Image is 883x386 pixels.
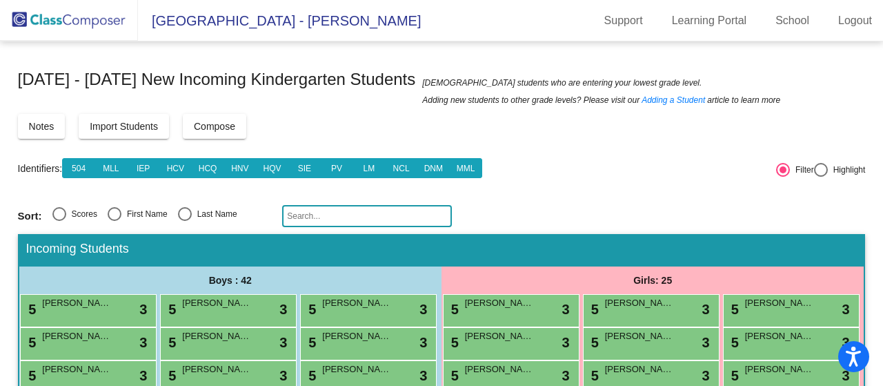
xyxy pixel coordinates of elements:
[661,10,758,32] a: Learning Portal
[25,335,36,350] span: 5
[182,296,251,310] span: [PERSON_NAME]
[605,363,674,376] span: [PERSON_NAME]
[745,329,814,343] span: [PERSON_NAME]
[422,76,702,90] span: [DEMOGRAPHIC_DATA] students who are entering your lowest grade level.
[29,121,54,132] span: Notes
[842,332,850,353] span: 3
[448,302,459,317] span: 5
[62,158,95,178] button: 504
[448,368,459,383] span: 5
[828,164,866,176] div: Highlight
[19,267,441,294] div: Boys : 42
[827,10,883,32] a: Logout
[728,368,739,383] span: 5
[42,329,111,343] span: [PERSON_NAME]
[702,365,710,386] span: 3
[194,121,235,132] span: Compose
[842,365,850,386] span: 3
[790,164,814,176] div: Filter
[465,296,534,310] span: [PERSON_NAME]
[745,296,814,310] span: [PERSON_NAME]
[18,207,272,225] mat-radio-group: Select an option
[192,208,237,220] div: Last Name
[441,267,864,294] div: Girls: 25
[90,121,158,132] span: Import Students
[282,205,452,227] input: Search...
[139,365,147,386] span: 3
[26,242,129,257] span: Incoming Students
[562,332,570,353] span: 3
[95,158,128,178] button: MLL
[139,299,147,320] span: 3
[79,114,169,139] button: Import Students
[562,299,570,320] span: 3
[224,158,257,178] button: HNV
[353,158,386,178] button: LM
[593,10,654,32] a: Support
[159,158,192,178] button: HCV
[764,10,820,32] a: School
[728,302,739,317] span: 5
[728,335,739,350] span: 5
[419,299,427,320] span: 3
[702,299,710,320] span: 3
[605,296,674,310] span: [PERSON_NAME]
[448,335,459,350] span: 5
[449,158,482,178] button: MML
[322,296,391,310] span: [PERSON_NAME]
[745,363,814,376] span: [PERSON_NAME] [PERSON_NAME]
[182,363,251,376] span: [PERSON_NAME]
[385,158,418,178] button: NCL
[320,158,353,178] button: PV
[66,208,97,220] div: Scores
[139,332,147,353] span: 3
[322,329,391,343] span: [PERSON_NAME]
[588,368,599,383] span: 5
[605,329,674,343] span: [PERSON_NAME]
[322,363,391,376] span: [PERSON_NAME]
[422,93,780,107] span: Adding new students to other grade levels? Please visit our article to learn more
[279,365,287,386] span: 3
[305,335,316,350] span: 5
[18,210,42,222] span: Sort:
[465,363,534,376] span: [PERSON_NAME]
[417,158,450,178] button: DNM
[642,93,705,107] a: Adding a Student
[127,158,160,178] button: IEP
[419,365,427,386] span: 3
[305,302,316,317] span: 5
[42,363,111,376] span: [PERSON_NAME]
[702,332,710,353] span: 3
[18,68,416,90] span: [DATE] - [DATE] New Incoming Kindergarten Students
[465,329,534,343] span: [PERSON_NAME]
[183,114,246,139] button: Compose
[279,332,287,353] span: 3
[288,158,321,178] button: SIE
[165,335,176,350] span: 5
[25,302,36,317] span: 5
[588,302,599,317] span: 5
[842,299,850,320] span: 3
[121,208,168,220] div: First Name
[25,368,36,383] span: 5
[256,158,289,178] button: HQV
[42,296,111,310] span: [PERSON_NAME]
[165,302,176,317] span: 5
[279,299,287,320] span: 3
[191,158,224,178] button: HCQ
[18,114,66,139] button: Notes
[138,10,421,32] span: [GEOGRAPHIC_DATA] - [PERSON_NAME]
[588,335,599,350] span: 5
[182,329,251,343] span: [PERSON_NAME]
[562,365,570,386] span: 3
[305,368,316,383] span: 5
[165,368,176,383] span: 5
[419,332,427,353] span: 3
[18,163,63,174] a: Identifiers:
